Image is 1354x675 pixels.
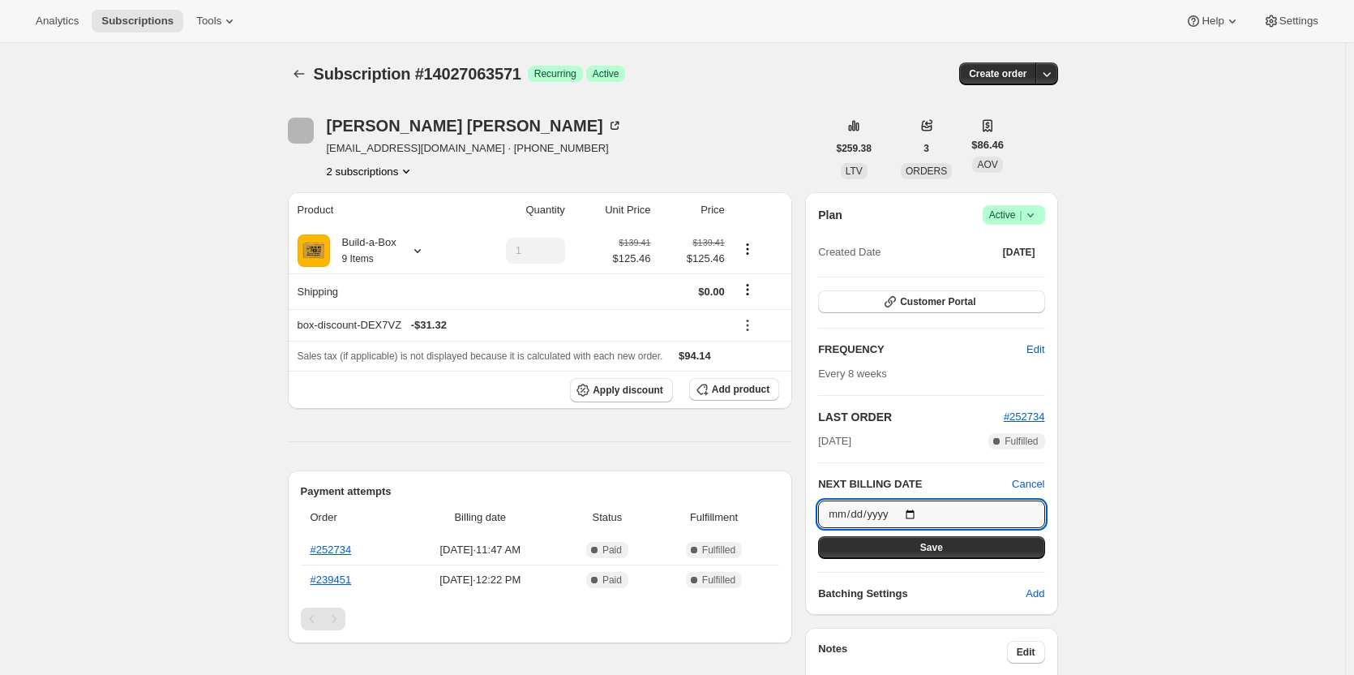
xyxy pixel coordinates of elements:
[661,251,725,267] span: $125.46
[298,317,725,333] div: box-discount-DEX7VZ
[977,159,997,170] span: AOV
[298,350,663,362] span: Sales tax (if applicable) is not displayed because it is calculated with each new order.
[92,10,183,32] button: Subscriptions
[959,62,1036,85] button: Create order
[1017,646,1035,659] span: Edit
[26,10,88,32] button: Analytics
[900,295,975,308] span: Customer Portal
[702,574,735,587] span: Fulfilled
[923,142,929,155] span: 3
[1007,641,1045,664] button: Edit
[698,286,725,298] span: $0.00
[593,67,619,80] span: Active
[818,409,1004,425] h2: LAST ORDER
[971,137,1004,153] span: $86.46
[1279,15,1318,28] span: Settings
[656,192,730,228] th: Price
[327,163,415,179] button: Product actions
[993,241,1045,264] button: [DATE]
[818,536,1044,559] button: Save
[818,207,842,223] h2: Plan
[712,383,769,396] span: Add product
[969,67,1026,80] span: Create order
[405,542,557,558] span: [DATE] · 11:47 AM
[818,433,851,449] span: [DATE]
[463,192,569,228] th: Quantity
[1176,10,1249,32] button: Help
[818,290,1044,313] button: Customer Portal
[566,509,649,526] span: Status
[534,67,576,80] span: Recurring
[327,118,623,134] div: [PERSON_NAME] [PERSON_NAME]
[619,238,650,247] small: $139.41
[405,572,557,588] span: [DATE] · 12:22 PM
[689,378,779,401] button: Add product
[288,192,464,228] th: Product
[1019,209,1022,221] span: |
[311,574,352,586] a: #239451
[602,544,622,557] span: Paid
[989,207,1039,223] span: Active
[311,544,352,556] a: #252734
[186,10,247,32] button: Tools
[679,350,711,362] span: $94.14
[570,378,673,402] button: Apply discount
[342,253,374,264] small: 9 Items
[818,244,881,260] span: Created Date
[827,137,881,160] button: $259.38
[327,140,623,157] span: [EMAIL_ADDRESS][DOMAIN_NAME] · [PHONE_NUMBER]
[1202,15,1223,28] span: Help
[288,62,311,85] button: Subscriptions
[1016,581,1054,607] button: Add
[1253,10,1328,32] button: Settings
[735,281,761,299] button: Shipping actions
[1004,411,1045,423] a: #252734
[196,15,221,28] span: Tools
[613,251,651,267] span: $125.46
[1005,435,1038,448] span: Fulfilled
[298,234,330,267] img: product img
[1004,409,1045,425] button: #252734
[288,118,314,144] span: Robin Smith
[693,238,725,247] small: $139.41
[314,65,521,83] span: Subscription #14027063571
[602,574,622,587] span: Paid
[405,509,557,526] span: Billing date
[411,317,447,333] span: - $31.32
[593,384,663,397] span: Apply discount
[818,368,887,380] span: Every 8 weeks
[301,500,400,535] th: Order
[914,137,939,160] button: 3
[906,166,947,177] span: ORDERS
[570,192,656,228] th: Unit Price
[818,476,1012,492] h2: NEXT BILLING DATE
[1026,342,1044,358] span: Edit
[920,541,943,554] span: Save
[818,641,1007,664] h3: Notes
[1017,337,1054,363] button: Edit
[288,273,464,309] th: Shipping
[658,509,769,526] span: Fulfillment
[1003,246,1035,259] span: [DATE]
[101,15,174,28] span: Subscriptions
[301,484,780,500] h2: Payment attempts
[846,166,863,177] span: LTV
[702,544,735,557] span: Fulfilled
[1012,476,1044,492] button: Cancel
[36,15,79,28] span: Analytics
[837,142,872,155] span: $259.38
[735,240,761,258] button: Product actions
[301,608,780,630] nav: Pagination
[818,586,1026,602] h6: Batching Settings
[818,342,1026,358] h2: FREQUENCY
[1026,586,1044,602] span: Add
[330,234,396,267] div: Build-a-Box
